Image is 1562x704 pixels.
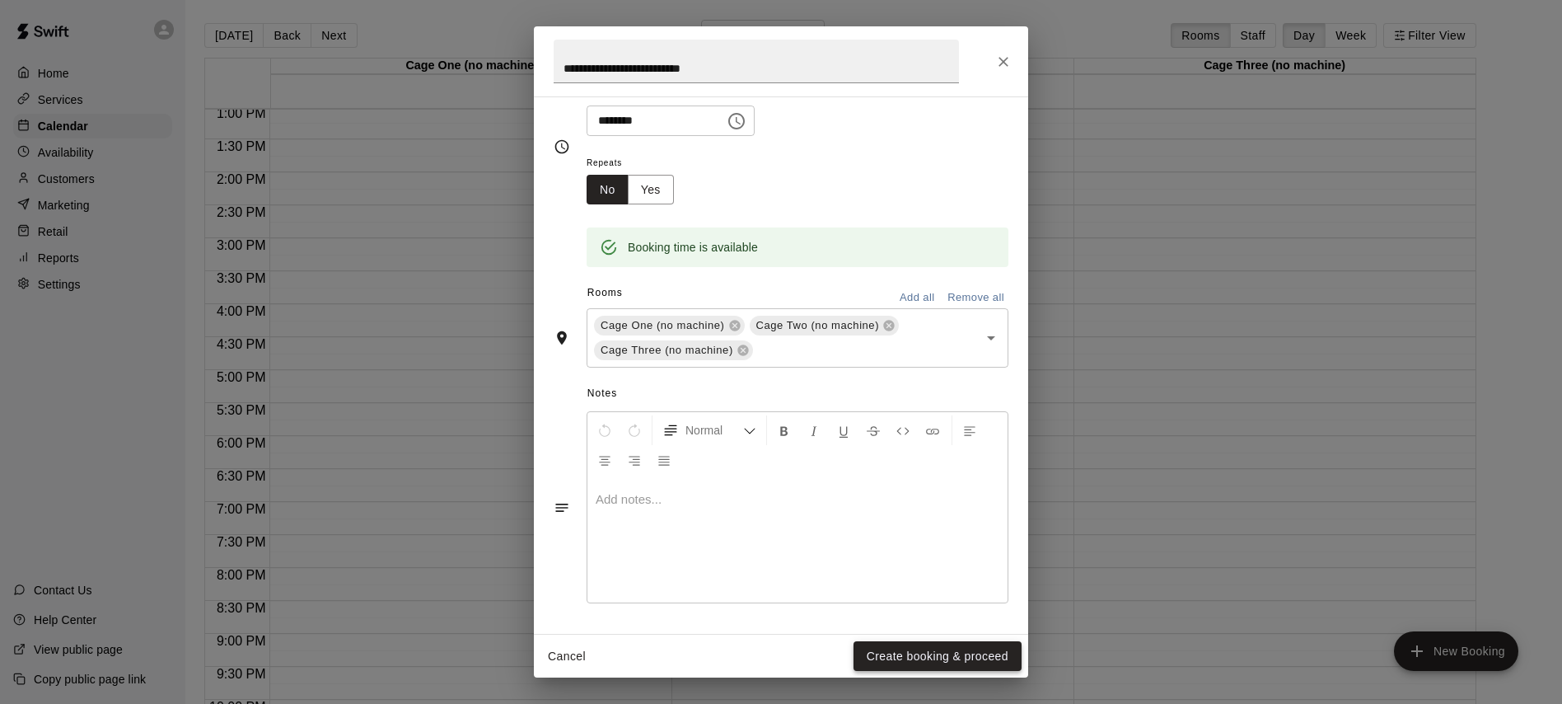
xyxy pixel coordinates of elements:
[830,415,858,445] button: Format Underline
[594,317,732,334] span: Cage One (no machine)
[591,415,619,445] button: Undo
[770,415,798,445] button: Format Bold
[540,641,593,672] button: Cancel
[943,285,1008,311] button: Remove all
[889,415,917,445] button: Insert Code
[587,287,623,298] span: Rooms
[656,415,763,445] button: Formatting Options
[989,47,1018,77] button: Close
[587,381,1008,407] span: Notes
[587,175,629,205] button: No
[594,342,740,359] span: Cage Three (no machine)
[750,316,900,336] div: Cage Two (no machine)
[919,415,947,445] button: Insert Link
[628,175,674,205] button: Yes
[853,641,1022,672] button: Create booking & proceed
[591,445,619,475] button: Center Align
[554,330,570,346] svg: Rooms
[554,138,570,155] svg: Timing
[956,415,984,445] button: Left Align
[650,445,678,475] button: Justify Align
[891,285,943,311] button: Add all
[980,326,1003,350] button: Open
[620,415,648,445] button: Redo
[628,232,758,262] div: Booking time is available
[720,105,753,138] button: Choose time, selected time is 7:00 PM
[554,500,570,516] svg: Notes
[800,415,828,445] button: Format Italics
[620,445,648,475] button: Right Align
[594,316,745,336] div: Cage One (no machine)
[587,153,687,175] span: Repeats
[859,415,887,445] button: Format Strikethrough
[594,340,753,360] div: Cage Three (no machine)
[685,422,743,439] span: Normal
[587,175,674,205] div: outlined button group
[750,317,886,334] span: Cage Two (no machine)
